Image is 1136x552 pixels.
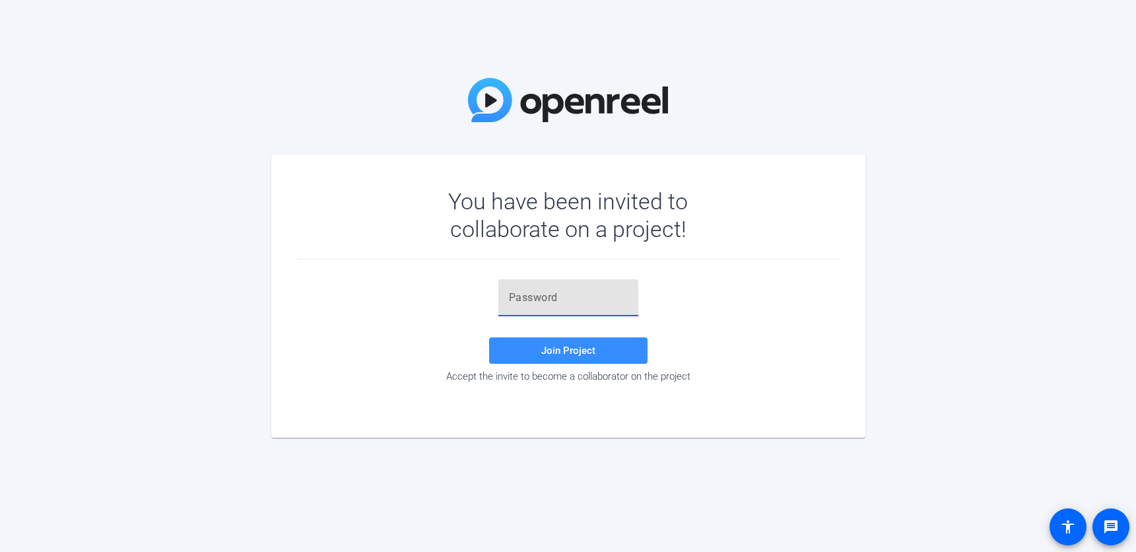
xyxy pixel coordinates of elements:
[410,188,726,243] div: You have been invited to collaborate on a project!
[509,290,628,306] input: Password
[1060,519,1076,535] mat-icon: accessibility
[541,345,595,357] span: Join Project
[468,78,669,122] img: OpenReel Logo
[298,370,839,382] div: Accept the invite to become a collaborator on the project
[1103,519,1119,535] mat-icon: message
[489,337,648,364] button: Join Project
